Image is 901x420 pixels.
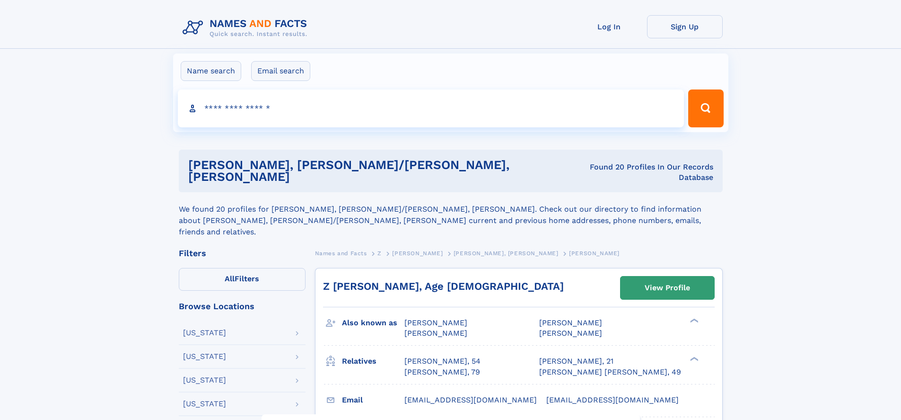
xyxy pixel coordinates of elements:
[183,329,226,337] div: [US_STATE]
[183,353,226,360] div: [US_STATE]
[688,89,723,127] button: Search Button
[377,250,382,257] span: Z
[342,315,404,331] h3: Also known as
[225,274,235,283] span: All
[454,247,559,259] a: [PERSON_NAME], [PERSON_NAME]
[647,15,723,38] a: Sign Up
[392,250,443,257] span: [PERSON_NAME]
[179,249,306,258] div: Filters
[183,376,226,384] div: [US_STATE]
[179,302,306,311] div: Browse Locations
[539,367,681,377] a: [PERSON_NAME] [PERSON_NAME], 49
[539,318,602,327] span: [PERSON_NAME]
[404,329,467,338] span: [PERSON_NAME]
[179,268,306,291] label: Filters
[392,247,443,259] a: [PERSON_NAME]
[539,329,602,338] span: [PERSON_NAME]
[454,250,559,257] span: [PERSON_NAME], [PERSON_NAME]
[404,356,481,366] a: [PERSON_NAME], 54
[342,353,404,369] h3: Relatives
[546,395,679,404] span: [EMAIL_ADDRESS][DOMAIN_NAME]
[183,400,226,408] div: [US_STATE]
[404,367,480,377] a: [PERSON_NAME], 79
[181,61,241,81] label: Name search
[377,247,382,259] a: Z
[571,15,647,38] a: Log In
[645,277,690,299] div: View Profile
[688,356,699,362] div: ❯
[315,247,367,259] a: Names and Facts
[342,392,404,408] h3: Email
[188,159,570,183] h1: [PERSON_NAME], [PERSON_NAME]/[PERSON_NAME], [PERSON_NAME]
[404,318,467,327] span: [PERSON_NAME]
[323,280,564,292] a: Z [PERSON_NAME], Age [DEMOGRAPHIC_DATA]
[539,356,613,366] a: [PERSON_NAME], 21
[569,162,713,183] div: Found 20 Profiles In Our Records Database
[621,277,714,299] a: View Profile
[688,318,699,324] div: ❯
[178,89,684,127] input: search input
[569,250,620,257] span: [PERSON_NAME]
[179,15,315,41] img: Logo Names and Facts
[404,395,537,404] span: [EMAIL_ADDRESS][DOMAIN_NAME]
[179,192,723,238] div: We found 20 profiles for [PERSON_NAME], [PERSON_NAME]/[PERSON_NAME], [PERSON_NAME]. Check out our...
[251,61,310,81] label: Email search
